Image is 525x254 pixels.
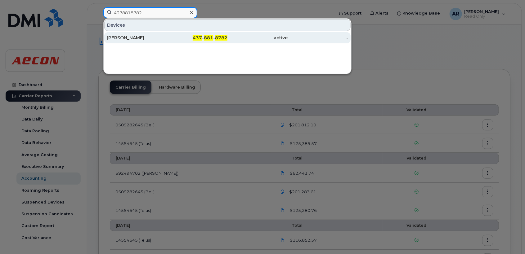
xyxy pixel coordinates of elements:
[167,35,228,41] div: - -
[104,32,351,43] a: [PERSON_NAME]437-881-8782active-
[288,35,348,41] div: -
[193,35,202,41] span: 437
[104,19,351,31] div: Devices
[227,35,288,41] div: active
[204,35,213,41] span: 881
[215,35,227,41] span: 8782
[107,35,167,41] div: [PERSON_NAME]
